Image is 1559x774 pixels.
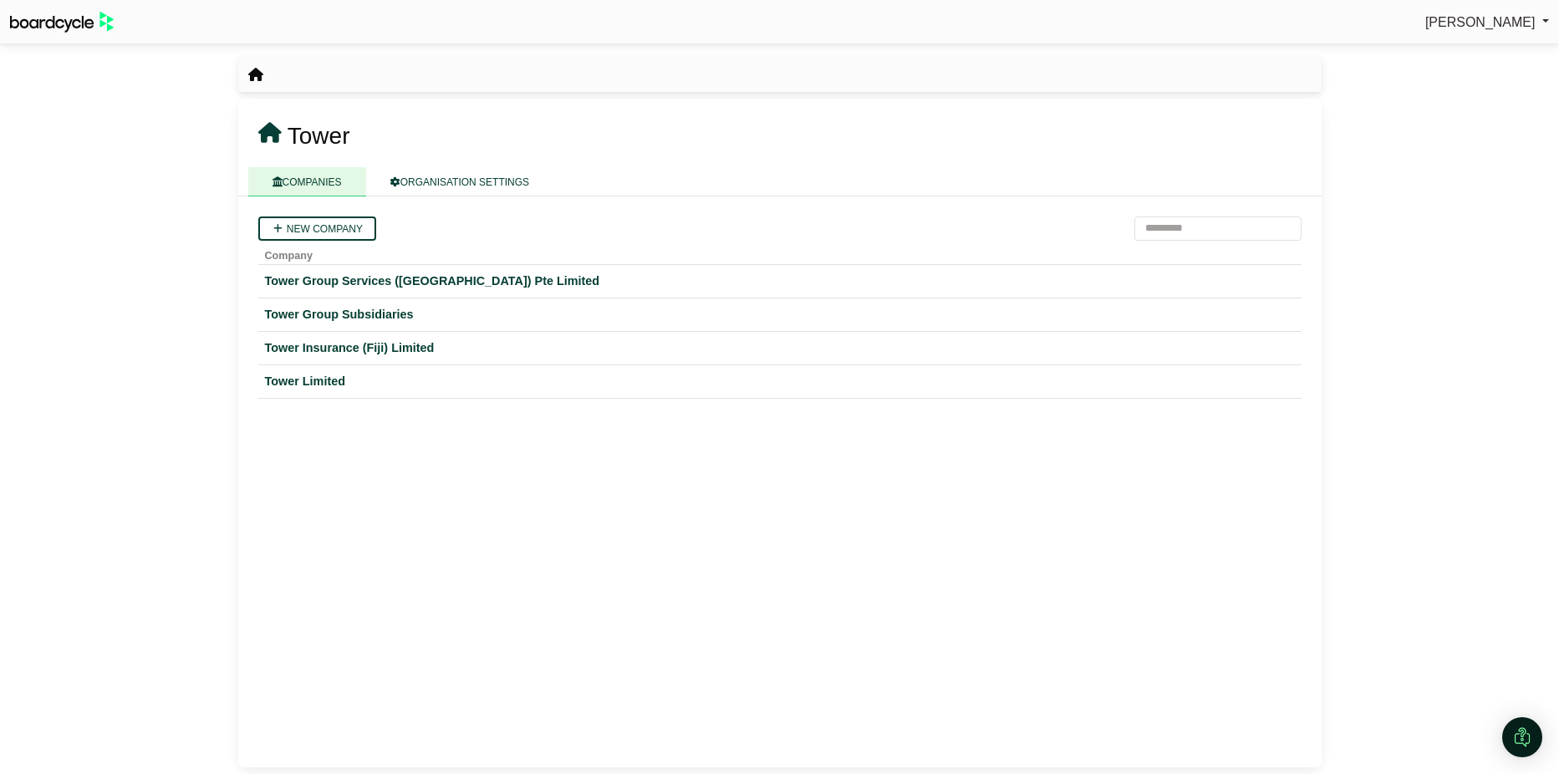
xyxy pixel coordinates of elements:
[258,241,1302,265] th: Company
[265,339,1295,358] a: Tower Insurance (Fiji) Limited
[1502,717,1542,757] div: Open Intercom Messenger
[366,167,553,196] a: ORGANISATION SETTINGS
[1425,12,1549,33] a: [PERSON_NAME]
[10,12,114,33] img: BoardcycleBlackGreen-aaafeed430059cb809a45853b8cf6d952af9d84e6e89e1f1685b34bfd5cb7d64.svg
[265,272,1295,291] a: Tower Group Services ([GEOGRAPHIC_DATA]) Pte Limited
[265,305,1295,324] a: Tower Group Subsidiaries
[248,167,366,196] a: COMPANIES
[1425,15,1536,29] span: [PERSON_NAME]
[258,216,376,241] a: New company
[265,372,1295,391] a: Tower Limited
[288,123,350,149] span: Tower
[248,64,263,86] nav: breadcrumb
